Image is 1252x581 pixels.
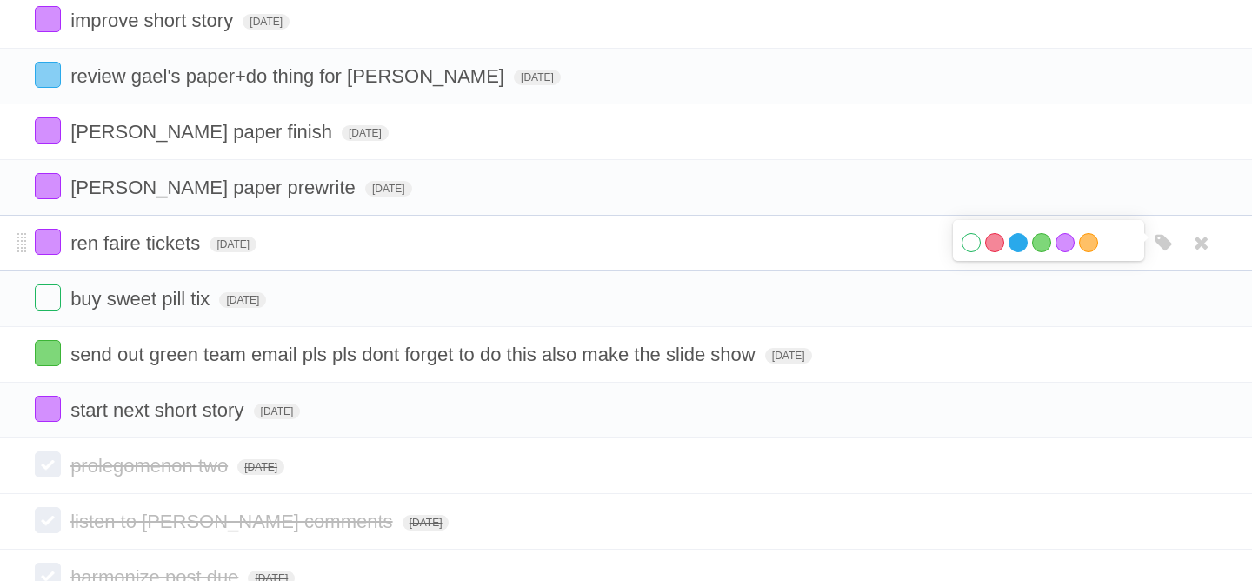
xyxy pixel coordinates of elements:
[35,229,61,255] label: Done
[70,288,214,310] span: buy sweet pill tix
[514,70,561,85] span: [DATE]
[210,237,256,252] span: [DATE]
[1032,233,1051,252] label: Green
[35,396,61,422] label: Done
[403,515,450,531] span: [DATE]
[70,511,396,532] span: listen to [PERSON_NAME] comments
[70,232,204,254] span: ren faire tickets
[70,121,336,143] span: [PERSON_NAME] paper finish
[70,10,237,31] span: improve short story
[70,344,760,365] span: send out green team email pls pls dont forget to do this also make the slide show
[985,233,1004,252] label: Red
[35,117,61,144] label: Done
[35,507,61,533] label: Done
[342,125,389,141] span: [DATE]
[35,173,61,199] label: Done
[237,459,284,475] span: [DATE]
[765,348,812,364] span: [DATE]
[1009,233,1028,252] label: Blue
[254,404,301,419] span: [DATE]
[35,340,61,366] label: Done
[35,284,61,311] label: Done
[70,399,248,421] span: start next short story
[219,292,266,308] span: [DATE]
[35,451,61,477] label: Done
[962,233,981,252] label: White
[365,181,412,197] span: [DATE]
[70,65,509,87] span: review gael's paper+do thing for [PERSON_NAME]
[35,6,61,32] label: Done
[70,177,360,198] span: [PERSON_NAME] paper prewrite
[1079,233,1098,252] label: Orange
[70,455,232,477] span: prolegomenon two
[1056,233,1075,252] label: Purple
[243,14,290,30] span: [DATE]
[35,62,61,88] label: Done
